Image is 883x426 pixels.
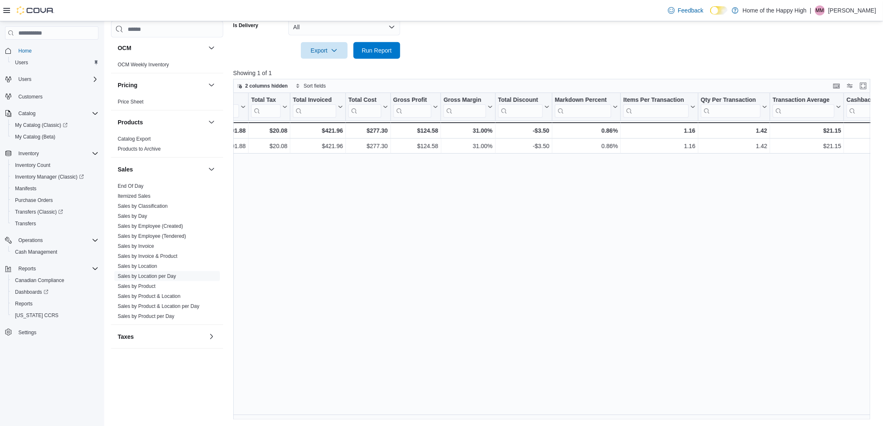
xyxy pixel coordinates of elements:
button: Purchase Orders [8,194,102,206]
div: Total Invoiced [293,96,336,118]
button: Taxes [207,332,217,342]
span: My Catalog (Classic) [15,122,68,129]
p: | [810,5,812,15]
div: $20.08 [251,126,288,136]
span: 2 columns hidden [245,83,288,89]
button: Items Per Transaction [623,96,696,118]
span: Manifests [12,184,98,194]
a: Transfers (Classic) [8,206,102,218]
span: Manifests [15,185,36,192]
button: Catalog [15,108,39,118]
span: Price Sheet [118,98,144,105]
div: Gross Margin [444,96,486,118]
a: Sales by Day [118,213,147,219]
span: Purchase Orders [12,195,98,205]
a: Sales by Product [118,283,156,289]
a: Sales by Location per Day [118,273,176,279]
button: Pricing [118,81,205,89]
span: Transfers (Classic) [12,207,98,217]
span: Sales by Invoice [118,243,154,250]
input: Dark Mode [710,6,728,15]
div: Total Tax [251,96,281,104]
div: 31.00% [444,126,492,136]
p: [PERSON_NAME] [828,5,876,15]
a: Inventory Manager (Classic) [8,171,102,183]
a: Products to Archive [118,146,161,152]
button: Taxes [118,333,205,341]
div: Transaction Average [773,96,835,104]
div: Cashback [847,96,879,118]
a: Reports [12,299,36,309]
button: Cash Management [8,246,102,258]
div: $401.88 [209,141,246,151]
div: -$3.50 [498,126,550,136]
span: Transfers [15,220,36,227]
span: Customers [15,91,98,101]
span: Operations [18,237,43,244]
button: Total Discount [498,96,550,118]
button: Sales [118,165,205,174]
span: Users [12,58,98,68]
a: OCM Weekly Inventory [118,62,169,68]
div: 0.86% [555,141,618,151]
span: Itemized Sales [118,193,151,199]
div: Gross Profit [393,96,431,118]
span: Sales by Product & Location [118,293,181,300]
button: OCM [118,44,205,52]
div: Cashback [847,96,879,104]
span: Catalog [15,108,98,118]
a: My Catalog (Beta) [12,132,59,142]
span: Catalog Export [118,136,151,142]
span: Home [18,48,32,54]
span: Run Report [362,46,392,55]
a: [US_STATE] CCRS [12,310,62,320]
span: Inventory Manager (Classic) [15,174,84,180]
span: My Catalog (Beta) [12,132,98,142]
h3: OCM [118,44,131,52]
h3: Pricing [118,81,137,89]
a: Feedback [665,2,707,19]
div: -$3.50 [498,141,550,151]
span: Reports [15,264,98,274]
span: Transfers (Classic) [15,209,63,215]
span: Home [15,45,98,56]
span: Canadian Compliance [12,275,98,285]
button: 2 columns hidden [234,81,291,91]
div: 1.42 [701,141,767,151]
img: Cova [17,6,54,15]
a: Sales by Location [118,263,157,269]
button: Manifests [8,183,102,194]
span: Dashboards [15,289,48,295]
div: Transaction Average [773,96,835,118]
span: Reports [12,299,98,309]
a: Customers [15,92,46,102]
span: Export [306,42,343,59]
span: My Catalog (Beta) [15,134,56,140]
a: Sales by Employee (Created) [118,223,183,229]
span: Inventory Count [15,162,50,169]
span: Sales by Employee (Tendered) [118,233,186,239]
button: Operations [15,235,46,245]
span: Catalog [18,110,35,117]
a: Sales by Product per Day [118,313,174,319]
button: Transfers [8,218,102,229]
button: Products [118,118,205,126]
span: Operations [15,235,98,245]
button: My Catalog (Beta) [8,131,102,143]
a: My Catalog (Classic) [8,119,102,131]
span: My Catalog (Classic) [12,120,98,130]
button: Users [8,57,102,68]
div: 0.86% [555,126,618,136]
a: Users [12,58,31,68]
div: Qty Per Transaction [701,96,761,104]
a: Dashboards [8,286,102,298]
div: Sales [111,181,223,325]
a: My Catalog (Classic) [12,120,71,130]
p: Showing 1 of 1 [233,69,877,77]
h3: Taxes [118,333,134,341]
div: Qty Per Transaction [701,96,761,118]
button: Markdown Percent [555,96,618,118]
